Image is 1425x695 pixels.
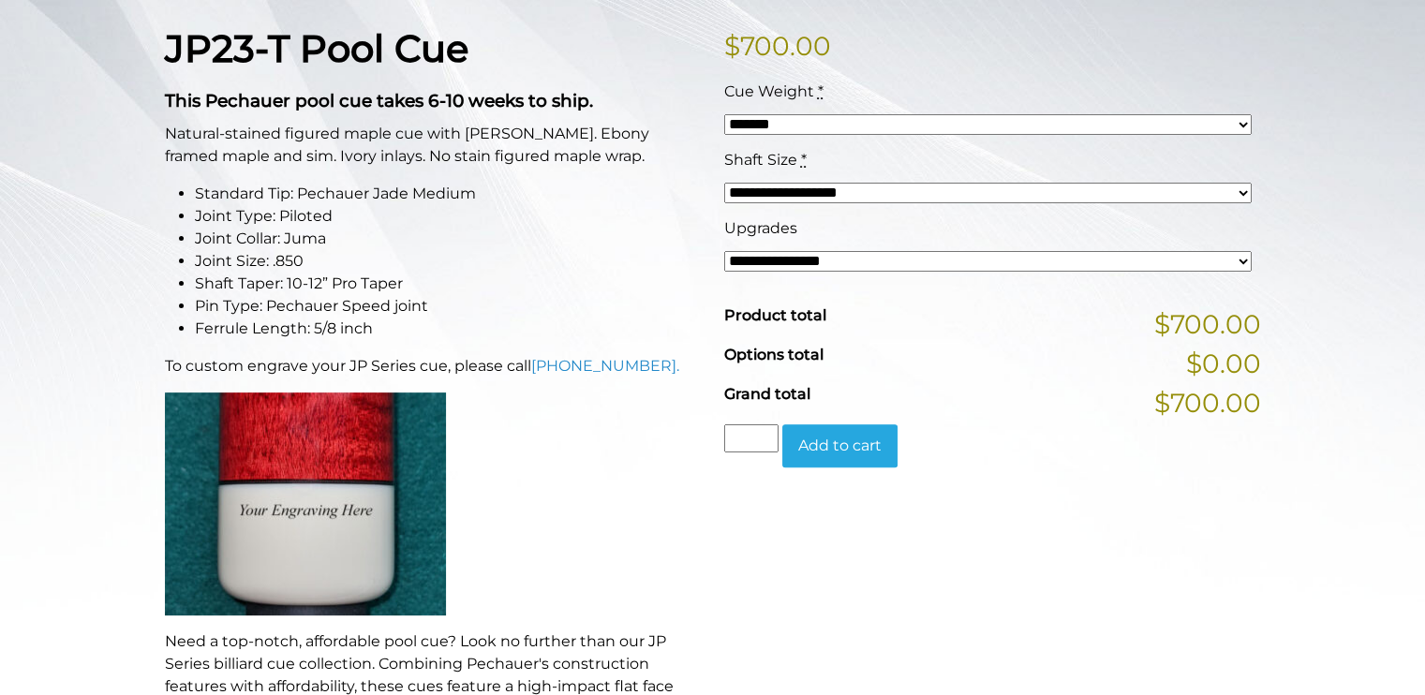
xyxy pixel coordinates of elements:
input: Product quantity [724,424,779,452]
li: Joint Collar: Juma [195,228,702,250]
p: Natural-stained figured maple cue with [PERSON_NAME]. Ebony framed maple and sim. Ivory inlays. N... [165,123,702,168]
span: Upgrades [724,219,797,237]
span: $0.00 [1186,344,1261,383]
p: To custom engrave your JP Series cue, please call [165,355,702,377]
li: Joint Size: .850 [195,250,702,273]
li: Shaft Taper: 10-12” Pro Taper [195,273,702,295]
span: Cue Weight [724,82,814,100]
li: Pin Type: Pechauer Speed joint [195,295,702,318]
li: Standard Tip: Pechauer Jade Medium [195,183,702,205]
span: $ [724,30,740,62]
span: Options total [724,346,824,363]
span: Shaft Size [724,151,797,169]
abbr: required [818,82,824,100]
span: Grand total [724,385,810,403]
span: Product total [724,306,826,324]
li: Joint Type: Piloted [195,205,702,228]
span: $700.00 [1154,383,1261,422]
strong: JP23-T Pool Cue [165,25,468,71]
button: Add to cart [782,424,898,467]
a: [PHONE_NUMBER]. [531,357,679,375]
img: An image of a cue butt with the words "YOUR ENGRAVING HERE". [165,392,446,615]
li: Ferrule Length: 5/8 inch [195,318,702,340]
abbr: required [801,151,807,169]
bdi: 700.00 [724,30,831,62]
span: $700.00 [1154,304,1261,344]
strong: This Pechauer pool cue takes 6-10 weeks to ship. [165,90,593,111]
